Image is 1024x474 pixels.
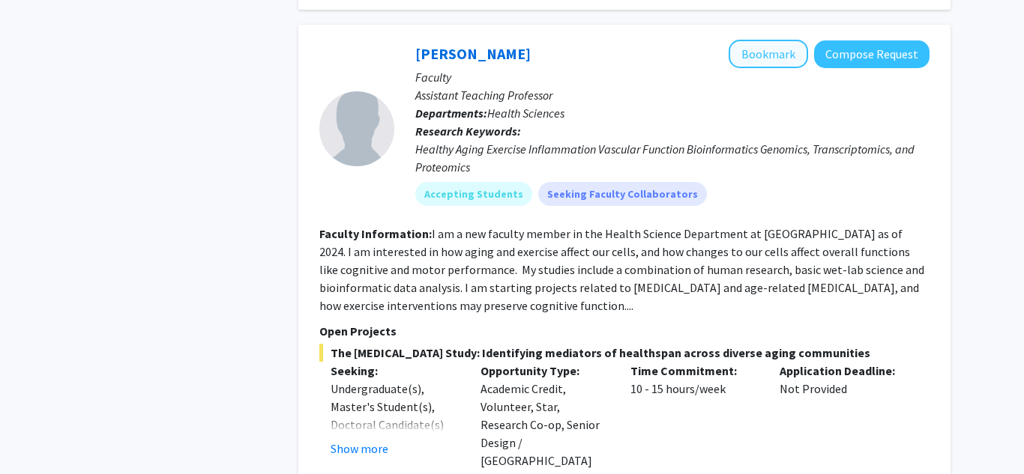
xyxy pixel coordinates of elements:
[319,226,432,241] b: Faculty Information:
[331,380,458,470] div: Undergraduate(s), Master's Student(s), Doctoral Candidate(s) (PhD, MD, DMD, PharmD, etc.)
[768,362,918,470] div: Not Provided
[331,362,458,380] p: Seeking:
[11,407,64,463] iframe: Chat
[487,106,564,121] span: Health Sciences
[415,124,521,139] b: Research Keywords:
[469,362,619,470] div: Academic Credit, Volunteer, Star, Research Co-op, Senior Design / [GEOGRAPHIC_DATA]
[319,344,930,362] span: The [MEDICAL_DATA] Study: Identifying mediators of healthspan across diverse aging communities
[538,182,707,206] mat-chip: Seeking Faculty Collaborators
[630,362,758,380] p: Time Commitment:
[619,362,769,470] div: 10 - 15 hours/week
[780,362,907,380] p: Application Deadline:
[415,86,930,104] p: Assistant Teaching Professor
[331,440,388,458] button: Show more
[729,40,808,68] button: Add Meghan Smith to Bookmarks
[319,226,924,313] fg-read-more: I am a new faculty member in the Health Science Department at [GEOGRAPHIC_DATA] as of 2024. I am ...
[814,40,930,68] button: Compose Request to Meghan Smith
[415,140,930,176] div: Healthy Aging Exercise Inflammation Vascular Function Bioinformatics Genomics, Transcriptomics, a...
[415,182,532,206] mat-chip: Accepting Students
[481,362,608,380] p: Opportunity Type:
[415,68,930,86] p: Faculty
[415,106,487,121] b: Departments:
[319,322,930,340] p: Open Projects
[415,44,531,63] a: [PERSON_NAME]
